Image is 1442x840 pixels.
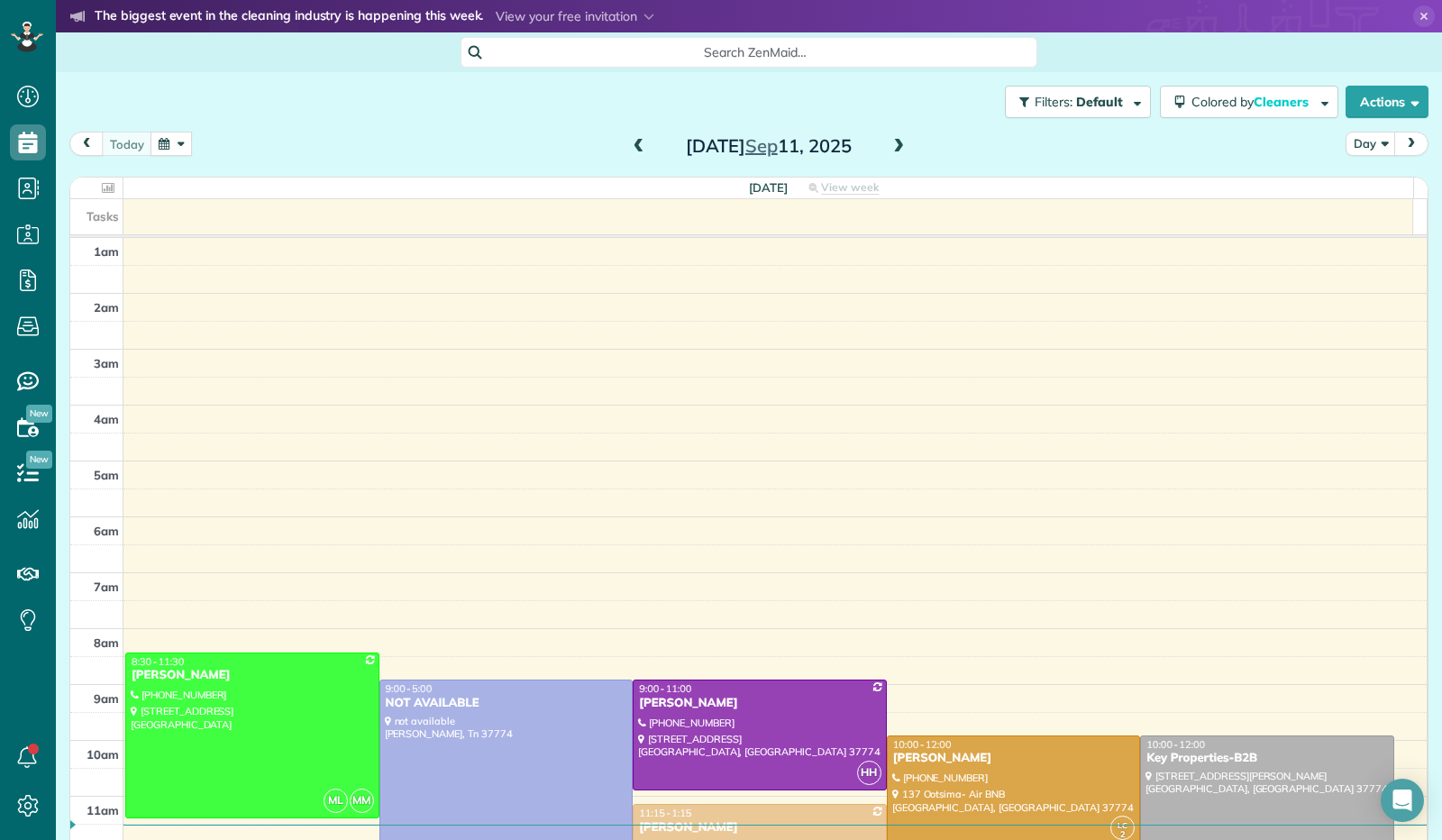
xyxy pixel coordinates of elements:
[1160,86,1338,118] button: Colored byCleaners
[892,751,1136,766] div: [PERSON_NAME]
[893,738,952,751] span: 10:00 - 12:00
[638,696,881,711] div: [PERSON_NAME]
[94,412,119,426] span: 4am
[95,7,483,27] strong: The biggest event in the cleaning industry is happening this week.
[1146,738,1205,751] span: 10:00 - 12:00
[94,580,119,594] span: 7am
[385,696,628,711] div: NOT AVAILABLE
[131,668,374,683] div: [PERSON_NAME]
[1035,94,1072,110] span: Filters:
[94,691,119,706] span: 9am
[1145,751,1389,766] div: Key Properties-B2B
[1076,94,1124,110] span: Default
[132,655,184,668] span: 8:30 - 11:30
[639,682,691,695] span: 9:00 - 11:00
[94,524,119,538] span: 6am
[87,209,119,224] span: Tasks
[1394,132,1428,156] button: next
[350,789,374,813] span: MM
[94,635,119,650] span: 8am
[94,468,119,482] span: 5am
[1005,86,1151,118] button: Filters: Default
[996,86,1151,118] a: Filters: Default
[1118,820,1127,830] span: LC
[26,451,52,469] span: New
[87,803,119,817] span: 11am
[386,682,433,695] span: 9:00 - 5:00
[1346,132,1396,156] button: Day
[857,761,881,785] span: HH
[745,134,778,157] span: Sep
[69,132,104,156] button: prev
[1381,779,1424,822] div: Open Intercom Messenger
[656,136,881,156] h2: [DATE] 11, 2025
[94,300,119,315] span: 2am
[638,820,881,835] div: [PERSON_NAME]
[324,789,348,813] span: ML
[1346,86,1428,118] button: Actions
[749,180,788,195] span: [DATE]
[821,180,879,195] span: View week
[102,132,152,156] button: today
[94,356,119,370] span: 3am
[94,244,119,259] span: 1am
[1254,94,1311,110] span: Cleaners
[26,405,52,423] span: New
[87,747,119,762] span: 10am
[1191,94,1315,110] span: Colored by
[639,807,691,819] span: 11:15 - 1:15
